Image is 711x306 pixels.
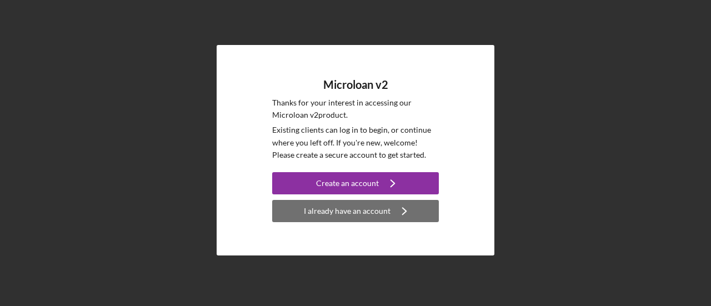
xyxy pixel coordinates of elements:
[272,200,439,222] button: I already have an account
[272,172,439,194] button: Create an account
[316,172,379,194] div: Create an account
[323,78,388,91] h4: Microloan v2
[272,172,439,197] a: Create an account
[304,200,390,222] div: I already have an account
[272,97,439,122] p: Thanks for your interest in accessing our Microloan v2 product.
[272,124,439,161] p: Existing clients can log in to begin, or continue where you left off. If you're new, welcome! Ple...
